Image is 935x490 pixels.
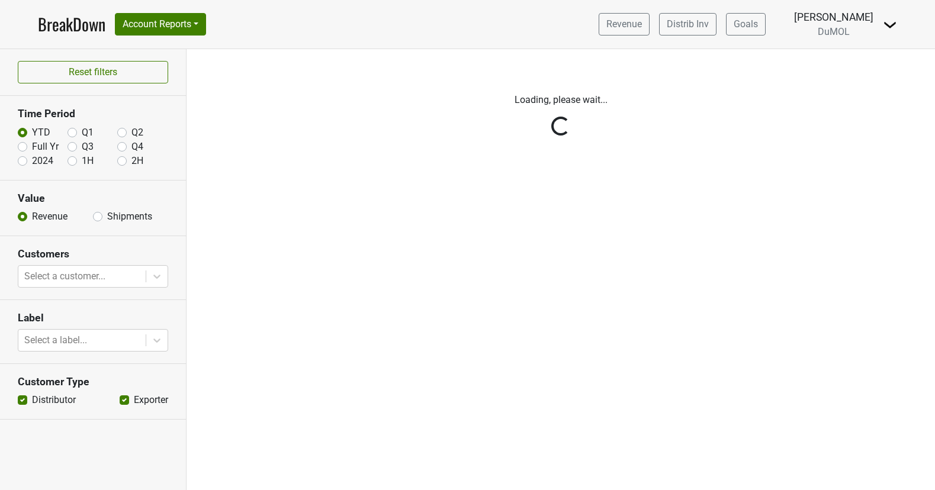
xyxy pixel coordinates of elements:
a: Distrib Inv [659,13,716,36]
button: Account Reports [115,13,206,36]
span: DuMOL [818,26,850,37]
a: Goals [726,13,766,36]
p: Loading, please wait... [232,93,889,107]
div: [PERSON_NAME] [794,9,873,25]
a: Revenue [599,13,650,36]
img: Dropdown Menu [883,18,897,32]
a: BreakDown [38,12,105,37]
